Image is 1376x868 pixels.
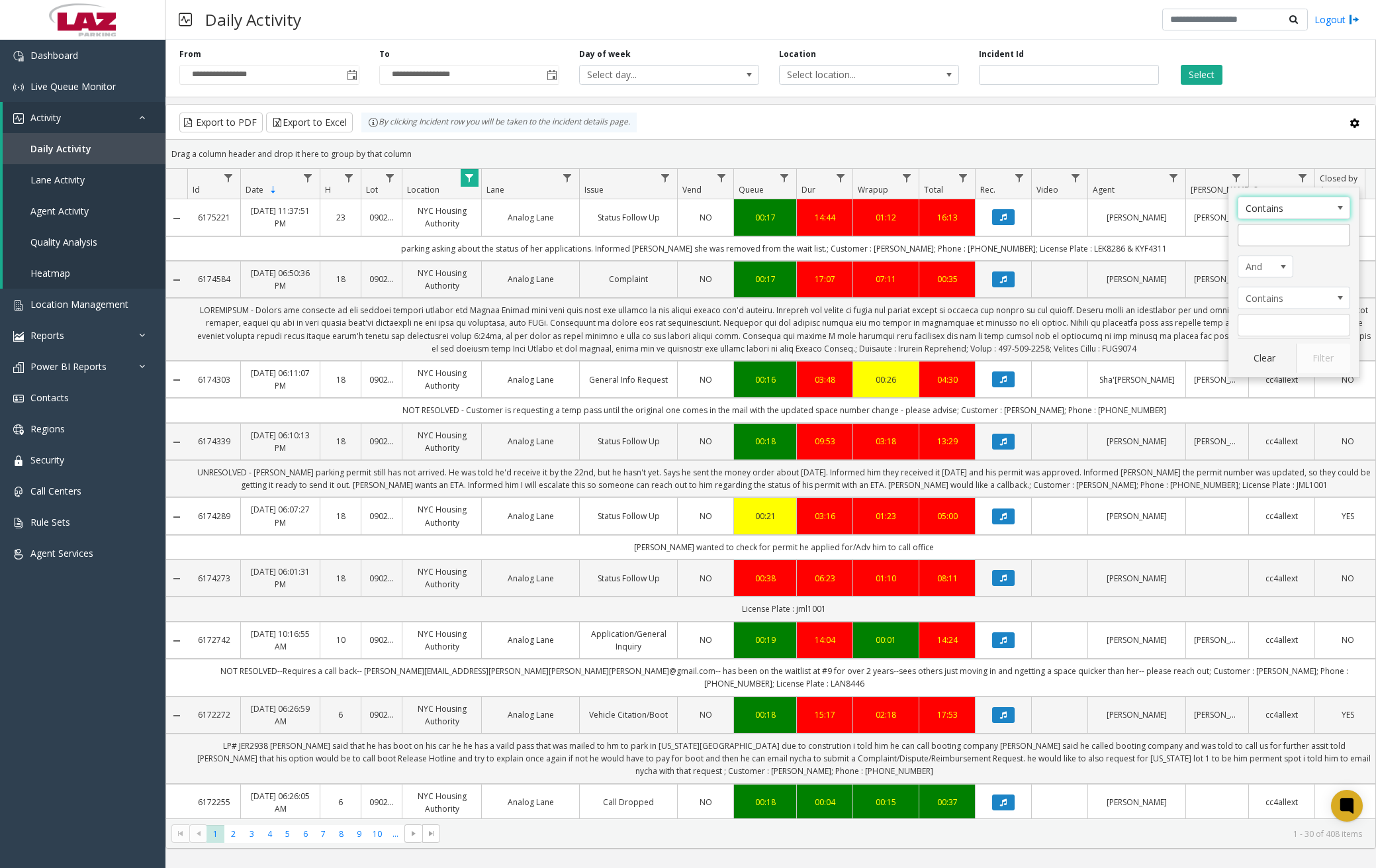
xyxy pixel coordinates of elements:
[700,374,712,385] span: NO
[30,298,128,311] span: Location Management
[1096,435,1177,448] a: [PERSON_NAME]
[30,267,70,279] span: Heatmap
[279,825,297,843] span: Page 5
[742,796,788,808] a: 00:18
[713,169,731,187] a: Vend Filter Menu
[927,796,967,808] a: 00:37
[166,512,187,522] a: Collapse Details
[220,169,238,187] a: Id Filter Menu
[861,634,911,646] a: 00:01
[861,273,911,285] div: 07:11
[861,708,911,721] a: 02:18
[1096,708,1177,721] a: [PERSON_NAME]
[1096,634,1177,646] a: [PERSON_NAME]
[1323,796,1373,808] a: NO
[166,437,187,448] a: Collapse Details
[490,211,571,224] a: Analog Lane
[30,142,91,155] span: Daily Activity
[700,212,712,223] span: NO
[805,572,845,585] a: 06:23
[1294,169,1312,187] a: Source Filter Menu
[3,226,165,258] a: Quality Analysis
[1323,708,1373,721] a: YES
[1323,572,1373,585] a: NO
[742,708,788,721] div: 00:18
[328,796,353,808] a: 6
[328,708,353,721] a: 6
[249,565,312,591] a: [DATE] 06:01:31 PM
[927,435,967,448] div: 13:29
[861,796,911,808] a: 00:15
[410,565,473,591] a: NYC Housing Authority
[927,273,967,285] a: 00:35
[195,435,232,448] a: 6174339
[832,169,850,187] a: Dur Filter Menu
[30,360,107,373] span: Power BI Reports
[381,169,399,187] a: Lot Filter Menu
[314,825,332,843] span: Page 7
[805,273,845,285] a: 17:07
[195,373,232,386] a: 6174303
[861,211,911,224] div: 01:12
[700,709,712,720] span: NO
[742,510,788,522] a: 00:21
[686,273,725,285] a: NO
[166,213,187,224] a: Collapse Details
[30,485,81,497] span: Call Centers
[1323,634,1373,646] a: NO
[927,510,967,522] a: 05:00
[13,51,24,62] img: 'icon'
[742,211,788,224] a: 00:17
[379,48,390,60] label: To
[686,435,725,448] a: NO
[13,362,24,373] img: 'icon'
[898,169,916,187] a: Wrapup Filter Menu
[1228,169,1246,187] a: Parker Filter Menu
[369,273,394,285] a: 090255
[410,790,473,815] a: NYC Housing Authority
[742,435,788,448] a: 00:18
[1323,435,1373,448] a: NO
[1238,224,1350,246] input: Parker Filter
[861,510,911,522] a: 01:23
[1257,373,1307,386] a: cc4allext
[927,572,967,585] div: 08:11
[805,796,845,808] a: 00:04
[954,169,972,187] a: Total Filter Menu
[3,102,165,133] a: Activity
[686,796,725,808] a: NO
[350,825,368,843] span: Page 9
[490,510,571,522] a: Analog Lane
[166,573,187,584] a: Collapse Details
[1238,256,1282,277] span: And
[13,518,24,528] img: 'icon'
[776,169,794,187] a: Queue Filter Menu
[927,708,967,721] a: 17:53
[410,205,473,230] a: NYC Housing Authority
[1238,197,1327,218] span: Contains
[328,634,353,646] a: 10
[13,393,24,404] img: 'icon'
[195,796,232,808] a: 6172255
[1257,510,1307,522] a: cc4allext
[13,456,24,466] img: 'icon'
[927,211,967,224] div: 16:13
[490,572,571,585] a: Analog Lane
[13,113,24,124] img: 'icon'
[1194,435,1240,448] a: [PERSON_NAME]
[742,273,788,285] div: 00:17
[30,329,64,342] span: Reports
[1194,634,1240,646] a: [PERSON_NAME]
[249,205,312,230] a: [DATE] 11:37:51 PM
[410,702,473,728] a: NYC Housing Authority
[805,211,845,224] div: 14:44
[195,572,232,585] a: 6174273
[588,211,669,224] a: Status Follow Up
[369,634,394,646] a: 090255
